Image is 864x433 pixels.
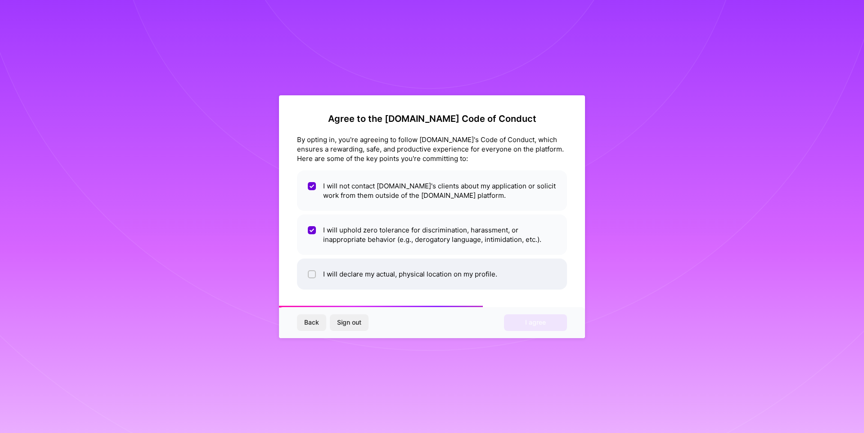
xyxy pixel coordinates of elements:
[297,259,567,290] li: I will declare my actual, physical location on my profile.
[297,135,567,163] div: By opting in, you're agreeing to follow [DOMAIN_NAME]'s Code of Conduct, which ensures a rewardin...
[304,318,319,327] span: Back
[330,314,369,330] button: Sign out
[297,113,567,124] h2: Agree to the [DOMAIN_NAME] Code of Conduct
[337,318,361,327] span: Sign out
[297,170,567,211] li: I will not contact [DOMAIN_NAME]'s clients about my application or solicit work from them outside...
[297,314,326,330] button: Back
[297,214,567,255] li: I will uphold zero tolerance for discrimination, harassment, or inappropriate behavior (e.g., der...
